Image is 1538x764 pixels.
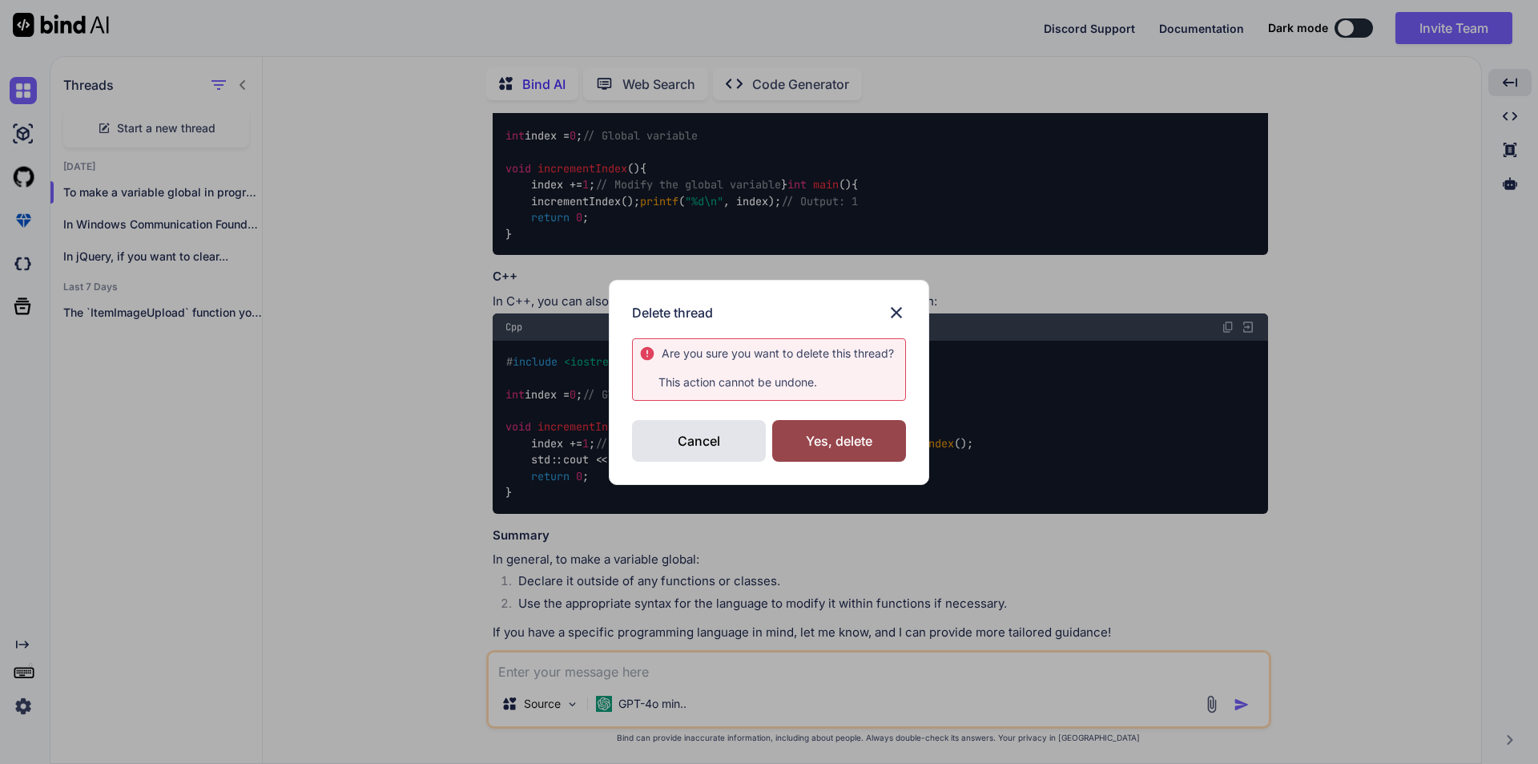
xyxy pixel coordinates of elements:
p: This action cannot be undone. [639,374,905,390]
img: close [887,303,906,322]
div: Are you sure you want to delete this ? [662,346,894,362]
h3: Delete thread [632,303,713,322]
div: Cancel [632,420,766,462]
span: thread [851,346,888,360]
div: Yes, delete [772,420,906,462]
